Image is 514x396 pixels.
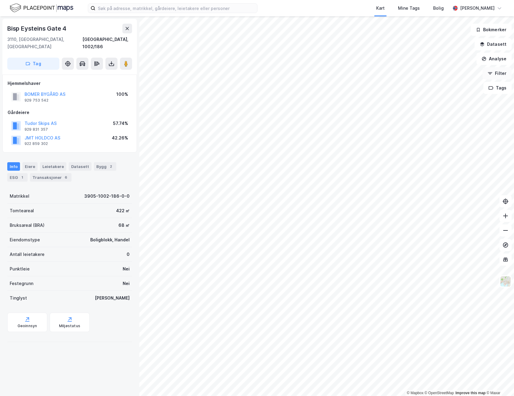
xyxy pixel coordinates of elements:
[108,163,114,169] div: 2
[63,174,69,180] div: 6
[59,324,80,328] div: Miljøstatus
[25,98,48,103] div: 929 753 542
[82,36,132,50] div: [GEOGRAPHIC_DATA], 1002/186
[127,251,130,258] div: 0
[483,82,512,94] button: Tags
[10,236,40,243] div: Eiendomstype
[22,162,38,171] div: Eiere
[95,4,257,13] input: Søk på adresse, matrikkel, gårdeiere, leietakere eller personer
[7,24,68,33] div: Bisp Eysteins Gate 4
[116,207,130,214] div: 422 ㎡
[18,324,37,328] div: Geoinnsyn
[7,162,20,171] div: Info
[118,222,130,229] div: 68 ㎡
[425,391,454,395] a: OpenStreetMap
[40,162,66,171] div: Leietakere
[30,173,71,182] div: Transaksjoner
[113,120,128,127] div: 57.74%
[10,222,45,229] div: Bruksareal (BRA)
[8,109,132,116] div: Gårdeiere
[10,3,73,13] img: logo.f888ab2527a4732fd821a326f86c7f29.svg
[10,251,45,258] div: Antall leietakere
[484,367,514,396] iframe: Chat Widget
[482,67,512,79] button: Filter
[456,391,486,395] a: Improve this map
[10,265,30,273] div: Punktleie
[407,391,423,395] a: Mapbox
[25,141,48,146] div: 922 859 302
[10,193,29,200] div: Matrikkel
[484,367,514,396] div: Kontrollprogram for chat
[476,53,512,65] button: Analyse
[19,174,25,180] div: 1
[123,265,130,273] div: Nei
[69,162,91,171] div: Datasett
[112,134,128,142] div: 42.26%
[116,91,128,98] div: 100%
[84,193,130,200] div: 3905-1002-186-0-0
[90,236,130,243] div: Boligblokk, Handel
[471,24,512,36] button: Bokmerker
[475,38,512,50] button: Datasett
[7,36,82,50] div: 3110, [GEOGRAPHIC_DATA], [GEOGRAPHIC_DATA]
[10,280,33,287] div: Festegrunn
[95,294,130,302] div: [PERSON_NAME]
[460,5,495,12] div: [PERSON_NAME]
[10,207,34,214] div: Tomteareal
[433,5,444,12] div: Bolig
[7,58,59,70] button: Tag
[94,162,116,171] div: Bygg
[500,276,511,287] img: Z
[398,5,420,12] div: Mine Tags
[123,280,130,287] div: Nei
[8,80,132,87] div: Hjemmelshaver
[25,127,48,132] div: 929 831 357
[7,173,28,182] div: ESG
[10,294,27,302] div: Tinglyst
[376,5,385,12] div: Kart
